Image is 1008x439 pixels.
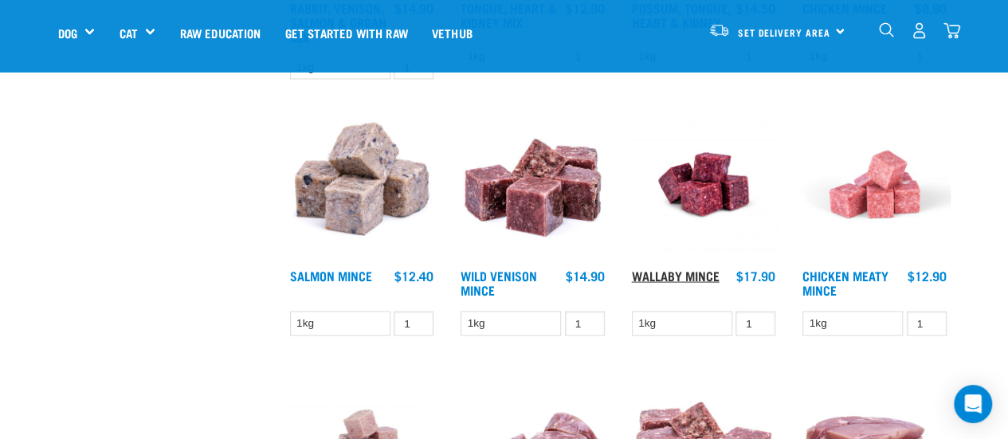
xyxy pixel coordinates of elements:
img: 1141 Salmon Mince 01 [286,108,438,260]
input: 1 [565,311,605,335]
a: Cat [119,24,137,42]
input: 1 [735,311,775,335]
input: 1 [907,311,947,335]
a: Dog [58,24,77,42]
div: $14.90 [566,268,605,282]
img: home-icon@2x.png [943,22,960,39]
img: Chicken Meaty Mince [798,108,951,260]
img: Pile Of Cubed Wild Venison Mince For Pets [457,108,609,260]
span: Set Delivery Area [738,29,830,35]
img: home-icon-1@2x.png [879,22,894,37]
a: Raw Education [167,1,273,65]
a: Get started with Raw [273,1,420,65]
div: $17.90 [736,268,775,282]
a: Vethub [420,1,484,65]
a: Chicken Meaty Mince [802,271,888,292]
img: user.png [911,22,928,39]
div: $12.40 [394,268,433,282]
img: van-moving.png [708,23,730,37]
img: Wallaby Mince 1675 [628,108,780,260]
a: Wild Venison Mince [461,271,537,292]
input: 1 [394,311,433,335]
div: $12.90 [908,268,947,282]
div: Open Intercom Messenger [954,385,992,423]
a: Wallaby Mince [632,271,720,278]
a: Salmon Mince [290,271,372,278]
